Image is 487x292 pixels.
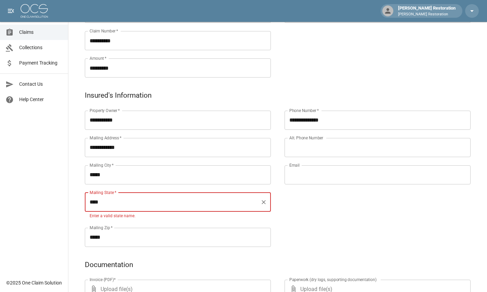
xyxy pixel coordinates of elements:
[19,29,63,36] span: Claims
[6,279,62,286] div: © 2025 One Claim Solution
[4,4,18,18] button: open drawer
[19,44,63,51] span: Collections
[289,162,300,168] label: Email
[289,135,323,141] label: Alt. Phone Number
[395,5,458,17] div: [PERSON_NAME] Restoration
[90,108,120,113] label: Property Owner
[21,4,48,18] img: ocs-logo-white-transparent.png
[90,213,266,220] p: Enter a valid state name.
[19,96,63,103] span: Help Center
[19,59,63,67] span: Payment Tracking
[90,55,107,61] label: Amount
[90,277,116,282] label: Invoice (PDF)*
[259,197,268,207] button: Clear
[90,225,113,231] label: Mailing Zip
[289,108,319,113] label: Phone Number
[90,190,116,195] label: Mailing State
[90,135,121,141] label: Mailing Address
[90,28,118,34] label: Claim Number
[90,162,114,168] label: Mailing City
[398,12,456,17] p: [PERSON_NAME] Restoration
[289,277,377,282] label: Paperwork (dry logs, supporting documentation)
[19,81,63,88] span: Contact Us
